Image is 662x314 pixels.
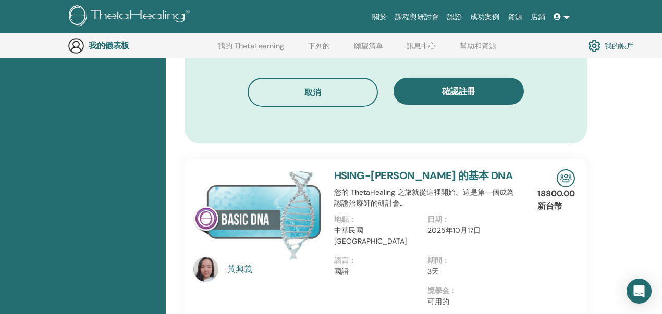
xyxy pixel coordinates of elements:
[354,41,383,51] font: 願望清單
[304,87,321,98] font: 取消
[443,7,466,27] a: 認證
[372,12,387,21] font: 關於
[334,267,349,276] font: 國語
[427,215,449,224] font: 日期：
[248,78,378,107] button: 取消
[407,41,436,51] font: 訊息中心
[447,12,462,21] font: 認證
[308,42,330,58] a: 下列的
[68,37,84,54] img: generic-user-icon.jpg
[427,297,449,306] font: 可用的
[308,41,330,51] font: 下列的
[218,42,284,58] a: 我的 ThetaLearning
[218,41,284,51] font: 我的 ThetaLearning
[193,257,218,282] img: default.jpg
[588,37,600,55] img: cog.svg
[334,169,513,182] a: HSING-[PERSON_NAME] 的基本 DNA
[368,7,391,27] a: 關於
[526,7,549,27] a: 店鋪
[427,256,449,265] font: 期間：
[334,225,407,246] font: 中華民國[GEOGRAPHIC_DATA]
[227,263,252,274] font: 黃興義
[334,215,356,224] font: 地點：
[193,169,322,259] img: 基本DNA
[537,188,575,211] font: 18800.00 新台幣
[531,12,545,21] font: 店鋪
[427,286,457,295] font: 獎學金：
[391,7,443,27] a: 課程與研討會
[407,42,436,58] a: 訊息中心
[334,256,356,265] font: 語言：
[588,37,634,55] a: 我的帳戶
[466,7,504,27] a: 成功案例
[605,42,634,51] font: 我的帳戶
[460,41,496,51] font: 幫助和資源
[395,12,439,21] font: 課程與研討會
[394,78,524,105] button: 確認註冊
[470,12,499,21] font: 成功案例
[504,7,526,27] a: 資源
[334,187,514,208] font: 您的 ThetaHealing 之旅就從這裡開始。這是第一個成為認證治療師的研討會…
[89,40,129,51] font: 我的儀表板
[508,12,522,21] font: 資源
[354,42,383,58] a: 願望清單
[69,5,193,29] img: logo.png
[227,263,324,275] a: 黃興義
[442,86,475,97] font: 確認註冊
[557,169,575,187] img: 現場研討會
[627,279,652,304] div: Open Intercom Messenger
[427,267,439,276] font: 3天
[460,42,496,58] a: 幫助和資源
[427,225,481,235] font: 2025年10月17日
